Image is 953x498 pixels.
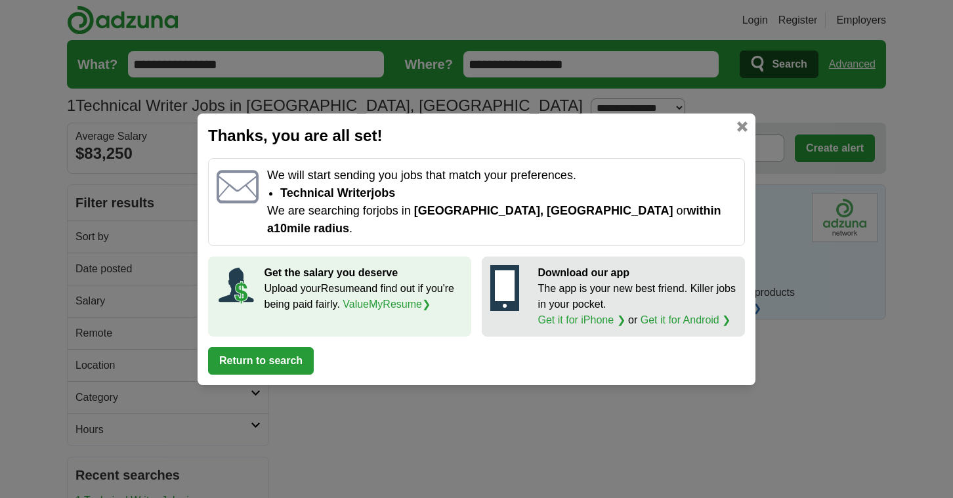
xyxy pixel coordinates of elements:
p: Upload your Resume and find out if you're being paid fairly. [265,281,463,312]
p: Get the salary you deserve [265,265,463,281]
span: [GEOGRAPHIC_DATA], [GEOGRAPHIC_DATA] [414,204,673,217]
p: Download our app [538,265,737,281]
span: within a 10 mile radius [267,204,721,235]
h2: Thanks, you are all set! [208,124,745,148]
a: ValueMyResume❯ [343,299,431,310]
p: The app is your new best friend. Killer jobs in your pocket. or [538,281,737,328]
a: Get it for Android ❯ [641,314,731,325]
p: We are searching for jobs in or . [267,202,736,238]
p: We will start sending you jobs that match your preferences. [267,167,736,184]
a: Get it for iPhone ❯ [538,314,625,325]
li: Technical Writer jobs [280,184,736,202]
button: Return to search [208,347,314,375]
